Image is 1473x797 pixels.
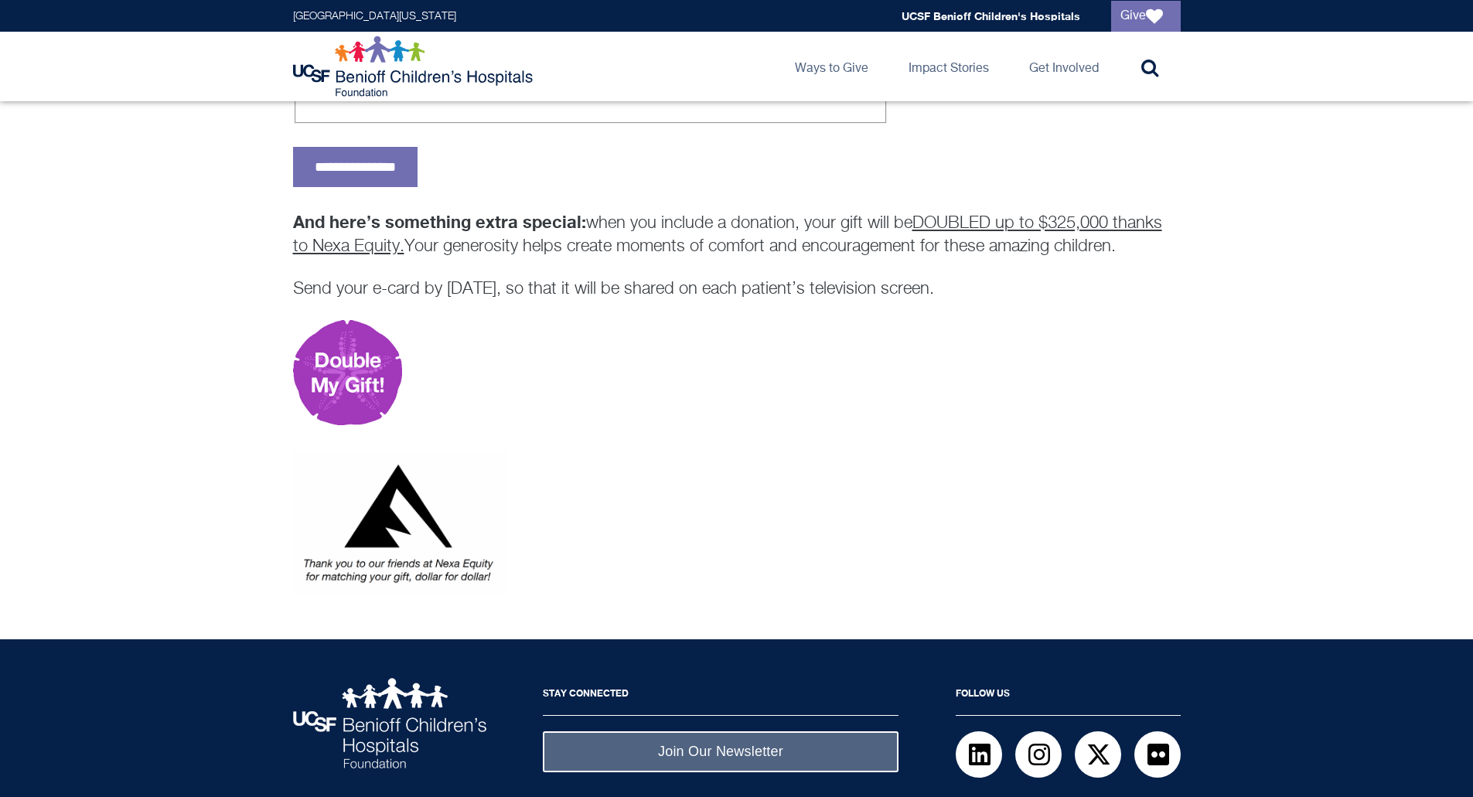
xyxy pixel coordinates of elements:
p: Send your e-card by [DATE], so that it will be shared on each patient’s television screen. [293,278,1181,301]
p: when you include a donation, your gift will be Your generosity helps create moments of comfort an... [293,210,1181,258]
img: UCSF Benioff Children's Hospitals [293,678,486,768]
a: Join Our Newsletter [543,731,898,772]
strong: And here’s something extra special: [293,212,586,232]
img: Thank you Nexa [293,451,509,594]
a: Ways to Give [783,32,881,101]
h2: Stay Connected [543,678,898,716]
h2: Follow Us [956,678,1181,716]
img: Logo for UCSF Benioff Children's Hospitals Foundation [293,36,537,97]
a: Give [1111,1,1181,32]
a: Impact Stories [896,32,1001,101]
a: Get Involved [1017,32,1111,101]
a: UCSF Benioff Children's Hospitals [902,9,1080,22]
a: Make a gift [293,414,402,428]
u: DOUBLED up to $325,000 thanks to Nexa Equity. [293,215,1162,255]
a: [GEOGRAPHIC_DATA][US_STATE] [293,11,456,22]
img: Double my gift [293,320,402,425]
